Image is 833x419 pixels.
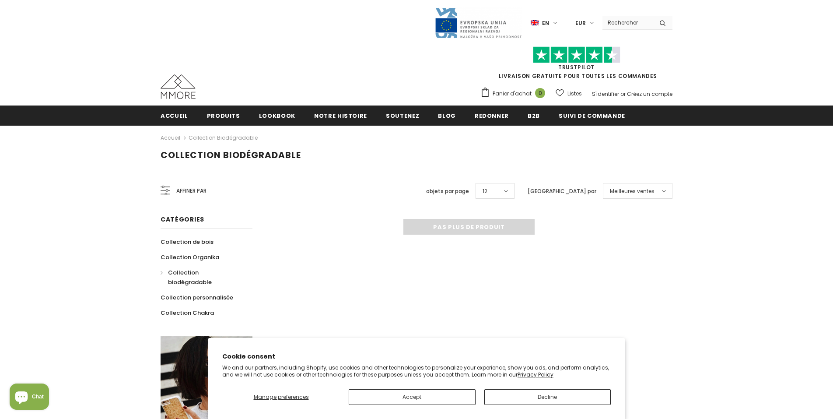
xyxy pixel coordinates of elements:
[349,389,476,405] button: Accept
[259,112,295,120] span: Lookbook
[161,293,233,302] span: Collection personnalisée
[314,106,367,125] a: Notre histoire
[493,89,532,98] span: Panier d'achat
[161,290,233,305] a: Collection personnalisée
[386,106,419,125] a: soutenez
[426,187,469,196] label: objets par page
[222,352,611,361] h2: Cookie consent
[575,19,586,28] span: EUR
[161,265,243,290] a: Collection biodégradable
[438,106,456,125] a: Blog
[434,7,522,39] img: Javni Razpis
[222,389,340,405] button: Manage preferences
[484,389,611,405] button: Decline
[535,88,545,98] span: 0
[480,50,672,80] span: LIVRAISON GRATUITE POUR TOUTES LES COMMANDES
[386,112,419,120] span: soutenez
[528,187,596,196] label: [GEOGRAPHIC_DATA] par
[533,46,620,63] img: Faites confiance aux étoiles pilotes
[254,393,309,401] span: Manage preferences
[434,19,522,26] a: Javni Razpis
[161,253,219,261] span: Collection Organika
[161,215,204,224] span: Catégories
[161,106,188,125] a: Accueil
[556,86,582,101] a: Listes
[592,90,619,98] a: S'identifier
[161,133,180,143] a: Accueil
[207,112,240,120] span: Produits
[528,106,540,125] a: B2B
[480,87,549,100] a: Panier d'achat 0
[161,234,213,250] a: Collection de bois
[602,16,653,29] input: Search Site
[567,89,582,98] span: Listes
[620,90,626,98] span: or
[542,19,549,28] span: en
[168,268,212,286] span: Collection biodégradable
[161,74,196,99] img: Cas MMORE
[475,112,509,120] span: Redonner
[207,106,240,125] a: Produits
[7,384,52,412] inbox-online-store-chat: Shopify online store chat
[161,149,301,161] span: Collection biodégradable
[627,90,672,98] a: Créez un compte
[161,250,219,265] a: Collection Organika
[531,19,539,27] img: i-lang-1.png
[475,106,509,125] a: Redonner
[559,106,625,125] a: Suivi de commande
[222,364,611,378] p: We and our partners, including Shopify, use cookies and other technologies to personalize your ex...
[161,112,188,120] span: Accueil
[314,112,367,120] span: Notre histoire
[610,187,654,196] span: Meilleures ventes
[189,134,258,141] a: Collection biodégradable
[559,112,625,120] span: Suivi de commande
[161,305,214,320] a: Collection Chakra
[161,309,214,317] span: Collection Chakra
[558,63,595,71] a: TrustPilot
[518,371,553,378] a: Privacy Policy
[528,112,540,120] span: B2B
[176,186,206,196] span: Affiner par
[438,112,456,120] span: Blog
[259,106,295,125] a: Lookbook
[161,238,213,246] span: Collection de bois
[483,187,487,196] span: 12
